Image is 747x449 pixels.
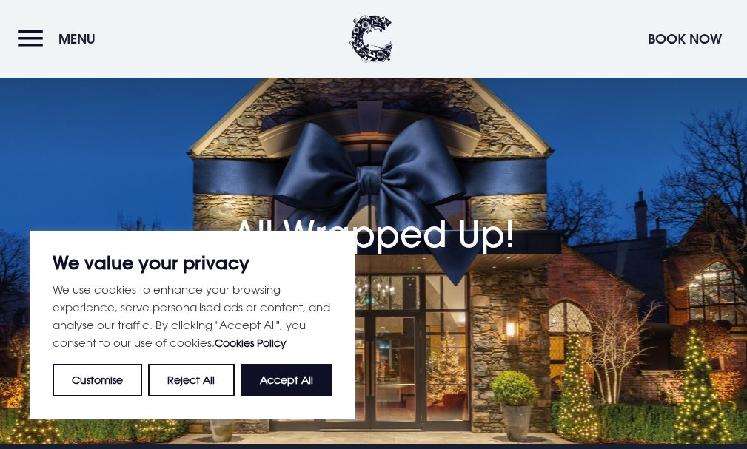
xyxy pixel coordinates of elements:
span: Menu [58,30,96,47]
div: We value your privacy [30,231,355,419]
button: Book Now [640,23,729,55]
p: We value your privacy [53,254,332,271]
button: Reject All [148,364,234,396]
h1: All Wrapped Up! [232,159,515,255]
p: We use cookies to enhance your browsing experience, serve personalised ads or content, and analys... [53,280,332,352]
button: Customise [53,364,142,396]
button: Accept All [241,364,332,396]
img: Clandeboye Lodge [349,15,394,63]
button: Menu [18,23,103,55]
a: Cookies Policy [215,337,287,349]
